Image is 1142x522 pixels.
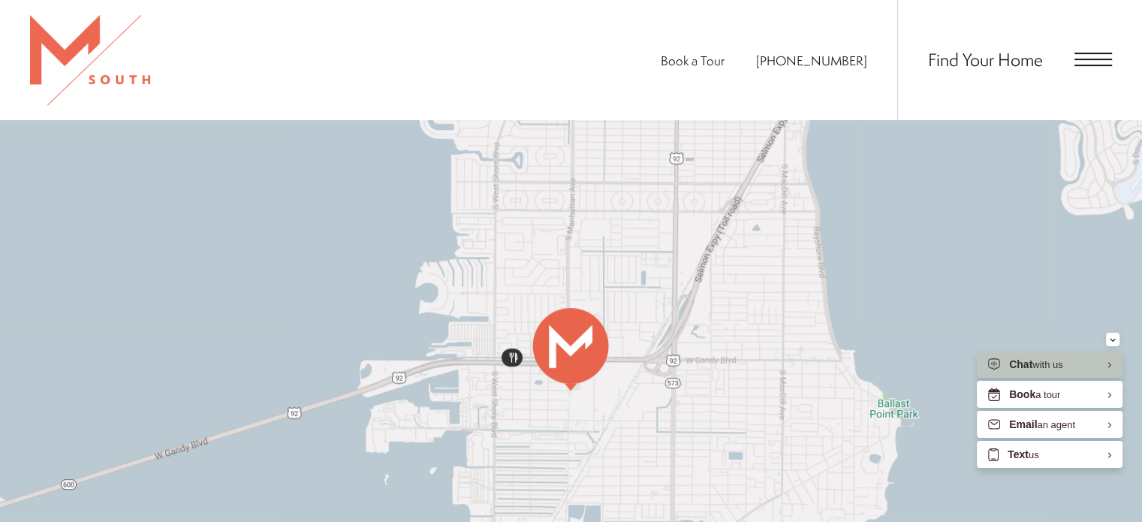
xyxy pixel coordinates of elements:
button: Open Menu [1074,53,1112,66]
a: Find Your Home [928,47,1043,71]
a: Book a Tour [661,52,725,69]
span: [PHONE_NUMBER] [756,52,867,69]
div: Click to view details [505,349,523,367]
img: Map Marker [546,322,595,372]
a: Call Us at 813-570-8014 [756,52,867,69]
div: Click to view details [502,349,520,367]
img: MSouth [30,15,150,105]
div: Property location [567,397,576,406]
